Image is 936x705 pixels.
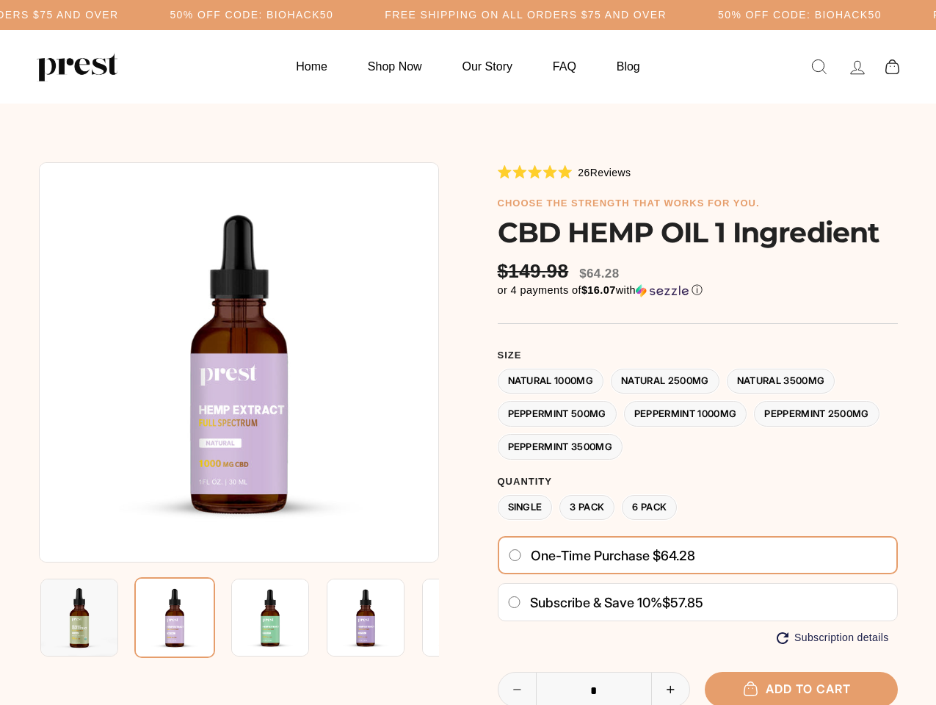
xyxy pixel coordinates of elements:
label: Peppermint 2500MG [754,401,879,427]
ul: Primary [277,52,658,81]
span: $16.07 [581,284,616,296]
span: Subscribe & save 10% [530,595,662,610]
span: One-time purchase $64.28 [531,548,695,564]
label: Peppermint 3500MG [498,434,623,460]
img: CBD HEMP OIL 1 Ingredient [40,579,118,657]
input: One-time purchase $64.28 [508,549,522,561]
h5: Free Shipping on all orders $75 and over [385,9,667,21]
label: 3 Pack [559,495,614,521]
span: $57.85 [662,595,703,610]
a: Blog [598,52,659,81]
label: Single [498,495,553,521]
span: $64.28 [579,267,619,281]
label: Natural 1000MG [498,369,604,394]
img: CBD HEMP OIL 1 Ingredient [231,579,309,657]
a: FAQ [534,52,595,81]
span: Subscription details [794,632,888,644]
span: Reviews [590,167,631,178]
label: Natural 3500MG [727,369,835,394]
label: Peppermint 500MG [498,401,617,427]
label: 6 Pack [622,495,677,521]
img: CBD HEMP OIL 1 Ingredient [134,577,215,658]
span: Add to cart [751,681,851,696]
span: $149.98 [498,260,573,283]
label: Natural 2500MG [611,369,719,394]
img: CBD HEMP OIL 1 Ingredient [39,162,439,563]
img: CBD HEMP OIL 1 Ingredient [422,579,500,657]
h6: choose the strength that works for you. [498,198,898,209]
div: or 4 payments of with [498,283,898,297]
h5: 50% OFF CODE: BIOHACK50 [718,9,882,21]
div: or 4 payments of$16.07withSezzle Click to learn more about Sezzle [498,283,898,297]
label: Peppermint 1000MG [624,401,747,427]
img: PREST ORGANICS [37,52,117,82]
img: CBD HEMP OIL 1 Ingredient [327,579,404,657]
a: Home [277,52,346,81]
a: Shop Now [349,52,440,81]
a: Our Story [444,52,531,81]
input: Subscribe & save 10%$57.85 [507,596,521,608]
label: Quantity [498,476,898,488]
label: Size [498,350,898,361]
button: Subscription details [777,632,888,644]
h5: 50% OFF CODE: BIOHACK50 [170,9,333,21]
img: Sezzle [636,284,689,297]
span: 26 [578,167,589,178]
h1: CBD HEMP OIL 1 Ingredient [498,216,898,249]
